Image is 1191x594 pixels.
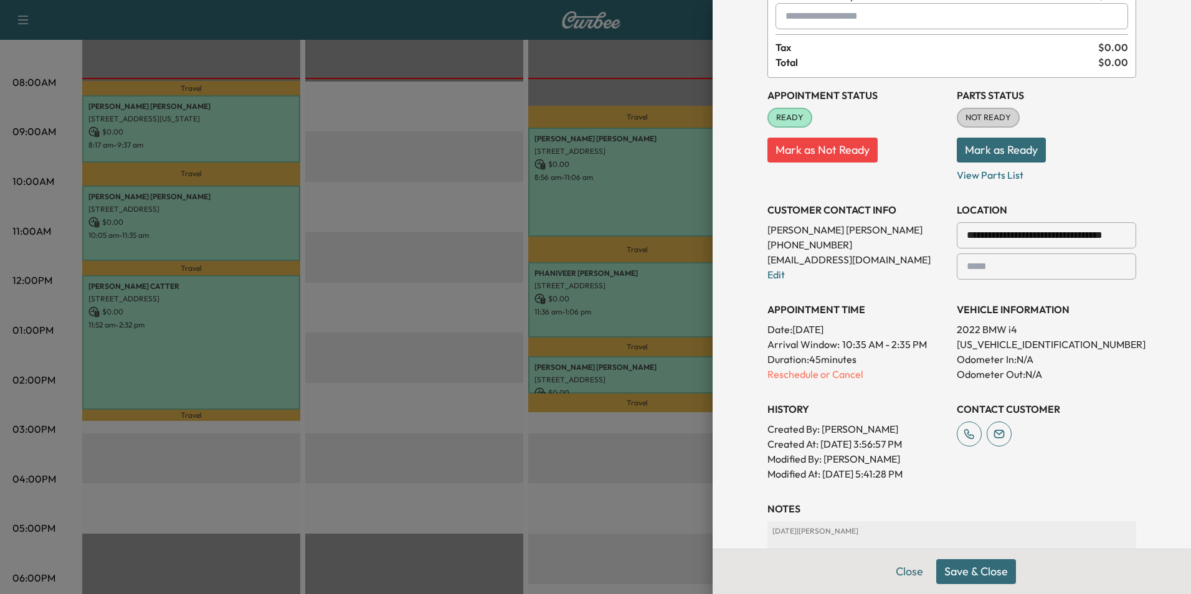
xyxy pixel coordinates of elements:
[957,352,1136,367] p: Odometer In: N/A
[957,202,1136,217] h3: LOCATION
[936,559,1016,584] button: Save & Close
[957,322,1136,337] p: 2022 BMW i4
[767,138,878,163] button: Mark as Not Ready
[767,268,785,281] a: Edit
[767,322,947,337] p: Date: [DATE]
[767,252,947,267] p: [EMAIL_ADDRESS][DOMAIN_NAME]
[957,163,1136,182] p: View Parts List
[958,111,1018,124] span: NOT READY
[957,337,1136,352] p: [US_VEHICLE_IDENTIFICATION_NUMBER]
[957,138,1046,163] button: Mark as Ready
[767,367,947,382] p: Reschedule or Cancel
[957,88,1136,103] h3: Parts Status
[767,337,947,352] p: Arrival Window:
[767,466,947,481] p: Modified At : [DATE] 5:41:28 PM
[957,402,1136,417] h3: CONTACT CUSTOMER
[842,337,927,352] span: 10:35 AM - 2:35 PM
[772,541,1131,563] div: MID DAY
[772,526,1131,536] p: [DATE] | [PERSON_NAME]
[767,402,947,417] h3: History
[776,55,1098,70] span: Total
[1098,40,1128,55] span: $ 0.00
[957,367,1136,382] p: Odometer Out: N/A
[767,88,947,103] h3: Appointment Status
[767,302,947,317] h3: APPOINTMENT TIME
[767,202,947,217] h3: CUSTOMER CONTACT INFO
[957,302,1136,317] h3: VEHICLE INFORMATION
[767,237,947,252] p: [PHONE_NUMBER]
[767,436,947,451] p: Created At : [DATE] 3:56:57 PM
[767,352,947,367] p: Duration: 45 minutes
[1098,55,1128,70] span: $ 0.00
[767,422,947,436] p: Created By : [PERSON_NAME]
[767,451,947,466] p: Modified By : [PERSON_NAME]
[888,559,931,584] button: Close
[769,111,811,124] span: READY
[767,501,1136,516] h3: NOTES
[767,222,947,237] p: [PERSON_NAME] [PERSON_NAME]
[776,40,1098,55] span: Tax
